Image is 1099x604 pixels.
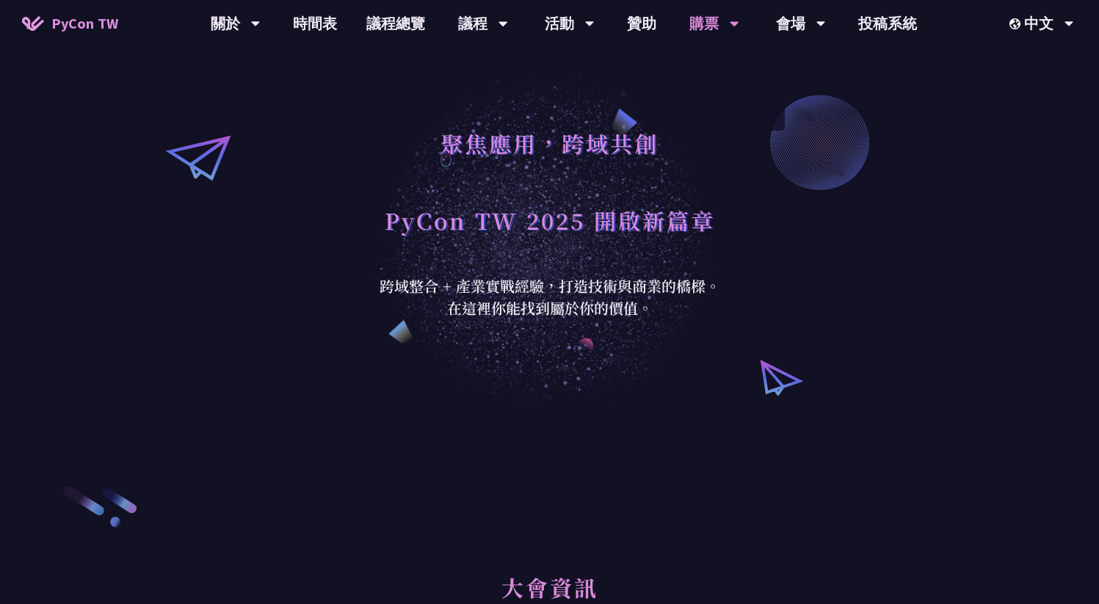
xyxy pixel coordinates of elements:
[440,121,659,165] h1: 聚焦應用，跨域共創
[7,5,133,42] a: PyCon TW
[370,275,730,319] div: 跨域整合 + 產業實戰經驗，打造技術與商業的橋樑。 在這裡你能找到屬於你的價值。
[385,198,715,242] h1: PyCon TW 2025 開啟新篇章
[22,16,44,31] img: Home icon of PyCon TW 2025
[51,12,118,34] span: PyCon TW
[1009,18,1024,29] img: Locale Icon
